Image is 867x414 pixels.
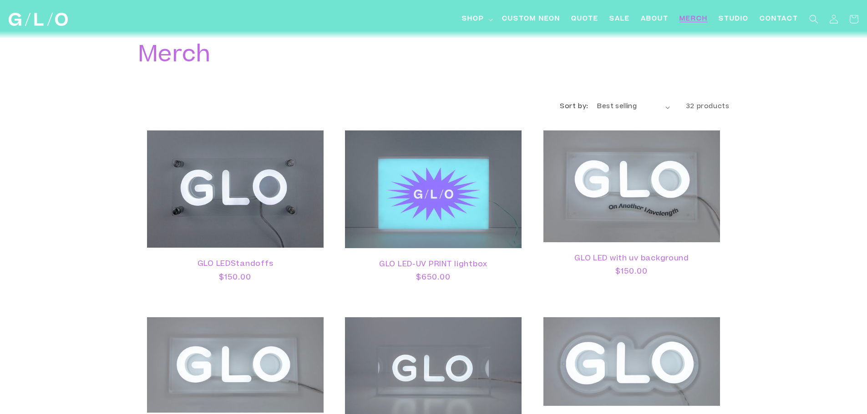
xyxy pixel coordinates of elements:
span: Merch [679,15,708,24]
span: Quote [571,15,598,24]
img: GLO Studio [9,13,68,26]
iframe: Chat Widget [821,370,867,414]
span: Contact [760,15,798,24]
span: 32 products [686,104,730,110]
a: Quote [566,9,604,30]
a: GLO LEDStandoffs [156,260,314,269]
span: SALE [609,15,630,24]
a: GLO LED with uv background [553,254,711,263]
a: Custom Neon [497,9,566,30]
a: Studio [713,9,754,30]
a: GLO Studio [5,10,71,30]
span: Studio [719,15,749,24]
a: Merch [674,9,713,30]
label: Sort by: [560,104,588,110]
a: SALE [604,9,635,30]
span: Custom Neon [502,15,560,24]
a: GLO LED-UV PRINT lightbox [354,260,512,269]
summary: Search [804,9,824,29]
a: Contact [754,9,804,30]
span: Shop [462,15,484,24]
h1: Merch [138,43,375,70]
summary: Shop [456,9,497,30]
span: About [641,15,669,24]
a: About [635,9,674,30]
